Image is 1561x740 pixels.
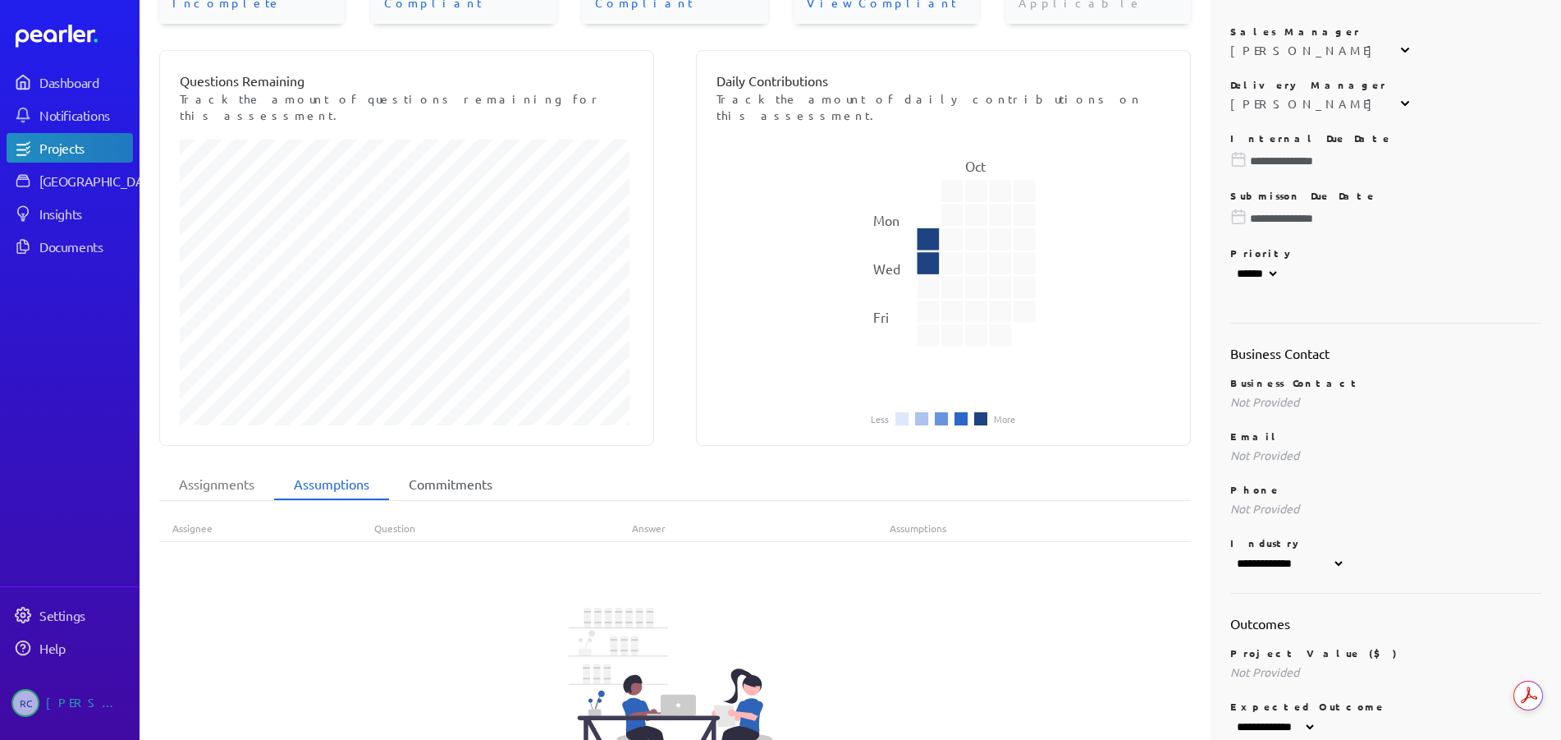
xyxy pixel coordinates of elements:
[1230,78,1541,91] p: Delivery Manager
[1230,536,1541,549] p: Industry
[632,522,890,535] div: Answer
[1230,501,1299,516] span: Not Provided
[873,260,900,277] text: Wed
[7,199,133,228] a: Insights
[1230,664,1299,679] span: Not Provided
[1230,614,1541,633] h2: Outcomes
[1230,448,1299,462] span: Not Provided
[46,689,128,717] div: [PERSON_NAME]
[39,640,131,656] div: Help
[7,166,133,195] a: [GEOGRAPHIC_DATA]
[7,232,133,261] a: Documents
[1230,430,1541,443] p: Email
[1230,394,1299,409] span: Not Provided
[159,469,274,500] li: Assignments
[1230,131,1541,145] p: Internal Due Date
[994,414,1015,424] li: More
[7,600,133,630] a: Settings
[7,100,133,130] a: Notifications
[39,140,131,156] div: Projects
[39,107,131,123] div: Notifications
[274,469,389,500] li: Assumptions
[1230,210,1541,227] input: Please choose a due date
[7,633,133,663] a: Help
[1230,483,1541,496] p: Phone
[39,205,131,222] div: Insights
[389,469,512,500] li: Commitments
[716,71,1170,90] p: Daily Contributions
[965,158,986,174] text: Oct
[39,238,131,255] div: Documents
[39,172,162,189] div: [GEOGRAPHIC_DATA]
[1230,42,1380,58] div: [PERSON_NAME]
[890,522,1147,535] div: Assumptions
[1230,95,1380,112] div: [PERSON_NAME]
[159,522,374,535] div: Assignee
[716,90,1170,123] p: Track the amount of daily contributions on this assessment.
[873,212,900,228] text: Mon
[7,133,133,163] a: Projects
[7,67,133,97] a: Dashboard
[374,522,632,535] div: Question
[873,309,889,325] text: Fri
[180,71,634,90] p: Questions Remaining
[16,25,133,48] a: Dashboard
[1230,343,1541,363] h2: Business Contact
[180,90,634,123] p: Track the amount of questions remaining for this assessment.
[871,414,889,424] li: Less
[1230,25,1541,38] p: Sales Manager
[1230,246,1541,260] p: Priority
[1230,189,1541,202] p: Submisson Due Date
[39,74,131,90] div: Dashboard
[39,607,131,623] div: Settings
[7,683,133,724] a: RC[PERSON_NAME]
[1230,646,1541,660] p: Project Value ($)
[1230,700,1541,713] p: Expected Outcome
[11,689,39,717] span: Robert Craig
[1230,153,1541,169] input: Please choose a due date
[1230,376,1541,389] p: Business Contact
